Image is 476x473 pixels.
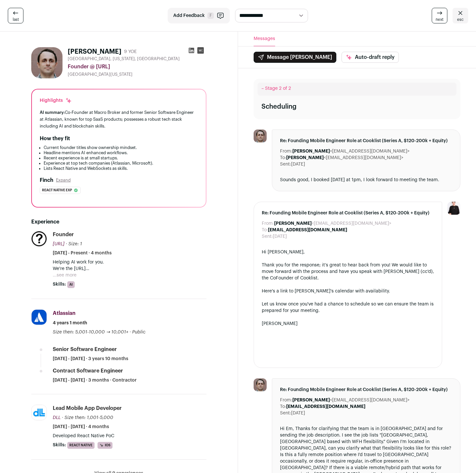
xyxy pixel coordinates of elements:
[262,227,268,233] dt: To:
[262,233,273,240] dt: Sent:
[280,410,291,416] dt: Sent:
[44,145,198,150] li: Current founder titles show ownership mindset.
[53,231,74,238] div: Founder
[254,129,267,142] img: 68f8ff440090ed623d81ca4ea38f190c8590c735788e6fbedced1359abc2058d
[342,52,399,63] button: Auto-draft reply
[32,310,47,325] img: 9a9ba618d49976d33d4f5e77a75d2b314db58c097c30aa7ce80b8d52d657e064.jpg
[457,17,464,22] span: esc
[261,102,297,111] div: Scheduling
[436,17,443,22] span: next
[53,415,61,420] span: DLL
[265,86,291,91] span: Stage 2 of 2
[274,221,312,226] b: [PERSON_NAME]
[274,220,391,227] dd: <[EMAIL_ADDRESS][DOMAIN_NAME]>
[262,220,274,227] dt: From:
[168,8,230,23] button: Add Feedback F
[286,155,324,160] b: [PERSON_NAME]
[262,262,434,281] div: Thank you for the response; it’s great to hear back from you! We would like to move forward with ...
[44,166,198,171] li: Lists React Native and WebSockets as skills.
[44,155,198,161] li: Recent experience is at small startups.
[254,378,267,391] img: 68f8ff440090ed623d81ca4ea38f190c8590c735788e6fbedced1359abc2058d
[432,8,447,23] a: next
[40,110,65,115] span: AI summary:
[53,259,206,265] p: Helping AI work for you.
[292,149,330,154] b: [PERSON_NAME]
[53,424,109,430] span: [DATE] - [DATE] · 4 months
[53,330,128,334] span: Size then: 5,001-10,000 → 10,001+
[53,250,112,256] span: [DATE] - Present · 4 months
[32,405,47,420] img: 3217a6982d8de6817c98233c89789334459f37649721cfd96d8d94f567fbf3b6.jpg
[280,386,452,393] span: Re: Founding Mobile Engineer Role at Cooklist (Series A, $120-200k + Equity)
[53,367,123,374] div: Contract Software Engineer
[286,155,403,161] dd: <[EMAIL_ADDRESS][DOMAIN_NAME]>
[53,272,77,278] button: ...see more
[40,97,72,104] div: Highlights
[53,433,206,439] p: Developed React Native PoC
[130,329,131,335] span: ·
[66,242,82,246] span: · Size: 1
[292,148,410,155] dd: <[EMAIL_ADDRESS][DOMAIN_NAME]>
[280,138,452,144] span: Re: Founding Mobile Engineer Role at Cooklist (Series A, $120-200k + Equity)
[8,8,23,23] a: last
[268,228,347,232] b: [EMAIL_ADDRESS][DOMAIN_NAME]
[53,405,122,412] div: Lead Mobile App Developer
[254,32,275,46] button: Messages
[280,161,291,168] dt: Sent:
[53,377,137,384] span: [DATE] - [DATE] · 3 months · Contractor
[53,356,128,362] span: [DATE] - [DATE] · 3 years 10 months
[286,404,365,409] b: [EMAIL_ADDRESS][DOMAIN_NAME]
[280,148,292,155] dt: From:
[207,12,214,19] span: F
[447,202,460,215] img: 9240684-medium_jpg
[13,17,19,22] span: last
[280,397,292,403] dt: From:
[273,233,287,240] dd: [DATE]
[291,161,305,168] dd: [DATE]
[262,249,434,255] div: Hi [PERSON_NAME],
[62,415,113,420] span: · Size then: 1,001-5,000
[280,155,286,161] dt: To:
[262,301,434,314] div: Let us know once you've had a chance to schedule so we can ensure the team is prepared for your m...
[40,135,70,142] h2: How they fit
[291,410,305,416] dd: [DATE]
[53,320,87,326] span: 4 years 1 month
[68,72,206,77] div: [GEOGRAPHIC_DATA][US_STATE]
[67,442,95,449] li: React Native
[68,63,206,71] div: Founder @ [URL]
[53,265,206,272] p: We're the [URL]
[67,281,75,288] li: AI
[31,218,206,226] h2: Experience
[53,242,64,246] span: [URL]
[262,210,434,216] span: Re: Founding Mobile Engineer Role at Cooklist (Series A, $120-200k + Equity)
[53,281,66,288] span: Skills:
[280,403,286,410] dt: To:
[173,12,205,19] span: Add Feedback
[32,231,47,246] img: fa3d77b41d982dd06c41804371a960288e67b3ec13e18317abc8086142bafce8.jpg
[261,86,264,91] span: –
[56,178,71,183] button: Expand
[292,397,410,403] dd: <[EMAIL_ADDRESS][DOMAIN_NAME]>
[68,56,180,61] span: [GEOGRAPHIC_DATA], [US_STATE], [GEOGRAPHIC_DATA]
[292,398,330,402] b: [PERSON_NAME]
[40,176,53,184] h2: Finch
[280,177,452,183] div: Sounds good, I booked [DATE] at 1pm, I look forward to meeting the team.
[124,48,137,55] div: 9 YOE
[40,109,198,129] div: Co-Founder at Macro Broker and former Senior Software Engineer at Atlassian, known for top SaaS p...
[68,47,121,56] h1: [PERSON_NAME]
[42,187,72,194] span: React native exp
[31,47,63,78] img: 68f8ff440090ed623d81ca4ea38f190c8590c735788e6fbedced1359abc2058d
[53,346,117,353] div: Senior Software Engineer
[262,289,390,293] a: Here's a link to [PERSON_NAME]'s calendar with availability.
[132,330,146,334] span: Public
[44,150,198,155] li: Headline mentions AI enhanced workflows.
[97,442,113,449] li: iOS
[453,8,468,23] a: esc
[53,311,76,316] span: Atlassian
[44,161,198,166] li: Experience at top tech companies (Atlassian, Microsoft).
[254,52,336,63] button: Message [PERSON_NAME]
[53,442,66,448] span: Skills:
[262,320,434,327] div: [PERSON_NAME]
